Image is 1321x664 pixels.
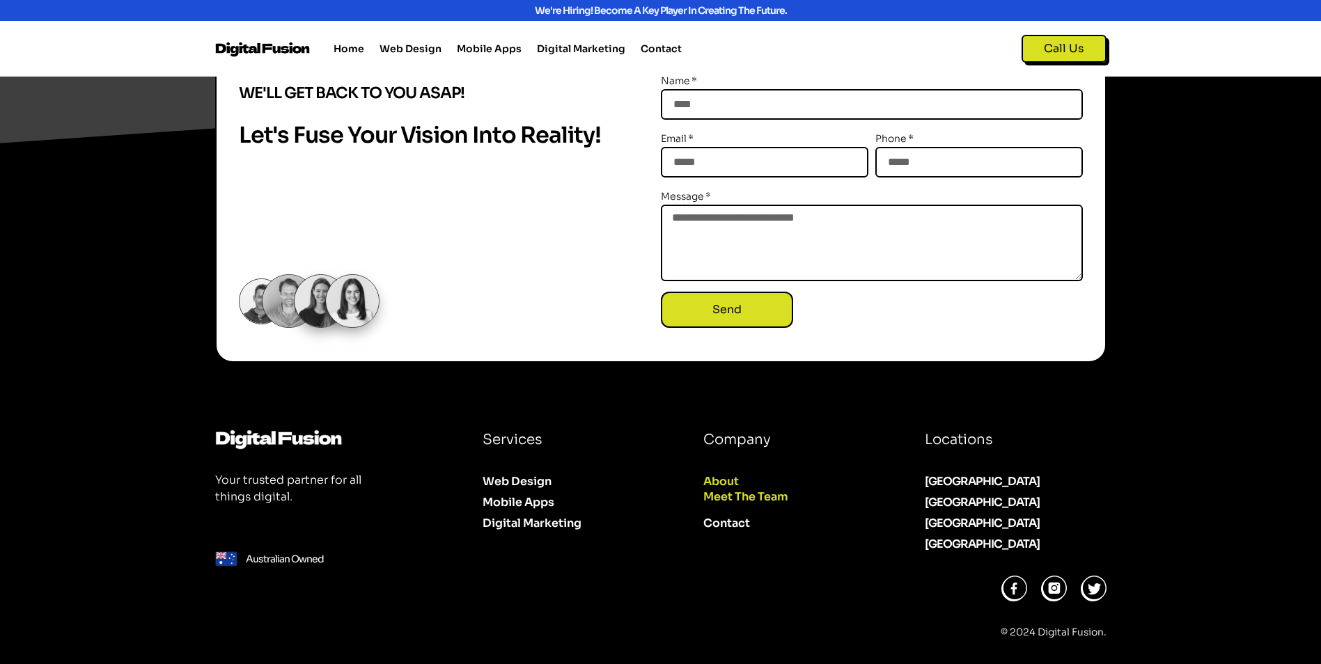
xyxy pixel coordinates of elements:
[483,513,659,534] a: Digital Marketing
[703,487,880,507] a: Meet The Team
[661,292,793,328] button: Send
[537,40,625,57] a: Digital Marketing
[215,472,380,505] p: Your trusted partner for all things digital.
[1001,626,1107,638] span: © 2024 Digital Fusion.
[875,130,914,147] label: Phone
[239,72,661,114] div: We'll get back to you asap!
[1022,35,1107,63] a: Call Us
[483,492,659,513] a: Mobile Apps
[925,536,1106,553] div: [GEOGRAPHIC_DATA]
[457,40,522,57] a: Mobile Apps
[925,494,1106,511] div: [GEOGRAPHIC_DATA]
[380,40,441,57] a: Web Design
[712,303,742,317] span: Send
[703,471,880,492] a: About
[661,188,712,205] label: Message
[334,40,364,57] a: Home
[661,72,698,89] label: Name
[925,429,1106,450] h5: Locations
[483,429,659,450] h5: Services
[703,429,880,450] h5: Company
[304,6,1017,15] div: We're hiring! Become a key player in creating the future.
[641,40,682,57] a: Contact
[239,114,661,156] div: Let's fuse Your Vision into Reality!
[703,513,880,534] a: Contact
[246,538,324,580] div: Australian Owned
[925,515,1106,532] div: [GEOGRAPHIC_DATA]
[925,473,1106,490] div: [GEOGRAPHIC_DATA]
[483,471,659,492] a: Web Design
[1044,42,1084,56] span: Call Us
[661,130,694,147] label: Email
